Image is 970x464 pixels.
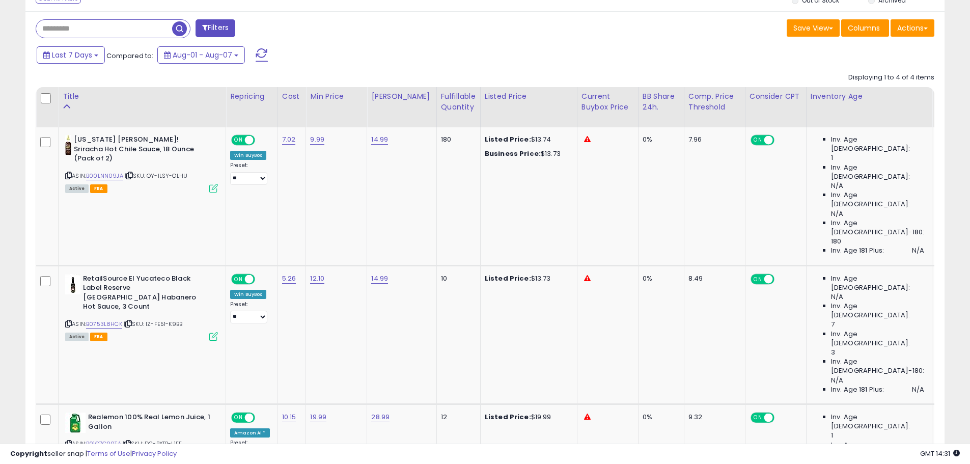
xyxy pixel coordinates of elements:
[371,412,390,422] a: 28.99
[912,385,924,394] span: N/A
[688,135,737,144] div: 7.96
[485,274,569,283] div: $13.73
[230,440,270,462] div: Preset:
[196,19,235,37] button: Filters
[831,181,843,190] span: N/A
[441,135,473,144] div: 180
[310,91,363,102] div: Min Price
[371,134,388,145] a: 14.99
[232,136,245,145] span: ON
[831,274,924,292] span: Inv. Age [DEMOGRAPHIC_DATA]:
[485,149,569,158] div: $13.73
[773,275,789,283] span: OFF
[773,414,789,422] span: OFF
[831,163,924,181] span: Inv. Age [DEMOGRAPHIC_DATA]:
[65,274,80,294] img: 41gPcytFJLL._SL40_.jpg
[254,136,270,145] span: OFF
[831,153,833,162] span: 1
[831,190,924,209] span: Inv. Age [DEMOGRAPHIC_DATA]:
[86,172,123,180] a: B00LNN09JA
[90,184,107,193] span: FBA
[485,412,531,422] b: Listed Price:
[831,246,884,255] span: Inv. Age 181 Plus:
[37,46,105,64] button: Last 7 Days
[831,292,843,302] span: N/A
[10,449,47,458] strong: Copyright
[831,209,843,219] span: N/A
[10,449,177,459] div: seller snap | |
[688,413,737,422] div: 9.32
[831,219,924,237] span: Inv. Age [DEMOGRAPHIC_DATA]-180:
[485,91,573,102] div: Listed Price
[831,348,835,357] span: 3
[282,274,296,284] a: 5.26
[65,135,71,155] img: 41ahZDdeD2L._SL40_.jpg
[310,274,324,284] a: 12.10
[173,50,232,60] span: Aug-01 - Aug-07
[831,135,924,153] span: Inv. Age [DEMOGRAPHIC_DATA]:
[232,275,245,283] span: ON
[86,440,121,448] a: B01C7G00TA
[485,134,531,144] b: Listed Price:
[912,246,924,255] span: N/A
[65,274,218,340] div: ASIN:
[125,172,187,180] span: | SKU: OY-ILSY-OLHU
[441,413,473,422] div: 12
[831,431,833,440] span: 1
[254,414,270,422] span: OFF
[831,237,841,246] span: 180
[485,413,569,422] div: $19.99
[87,449,130,458] a: Terms of Use
[230,301,270,324] div: Preset:
[891,19,934,37] button: Actions
[282,412,296,422] a: 10.15
[65,413,218,460] div: ASIN:
[811,91,928,102] div: Inventory Age
[230,151,266,160] div: Win BuyBox
[65,413,86,433] img: 41gOceqFrRL._SL40_.jpg
[750,91,802,102] div: Consider CPT
[841,19,889,37] button: Columns
[688,91,741,113] div: Comp. Price Threshold
[643,274,676,283] div: 0%
[920,449,960,458] span: 2025-08-15 14:31 GMT
[831,413,924,431] span: Inv. Age [DEMOGRAPHIC_DATA]:
[86,320,122,329] a: B0753L8HCK
[643,91,680,113] div: BB Share 24h.
[310,412,326,422] a: 19.99
[230,428,270,438] div: Amazon AI *
[752,136,764,145] span: ON
[581,91,634,113] div: Current Buybox Price
[485,274,531,283] b: Listed Price:
[688,274,737,283] div: 8.49
[74,135,198,166] b: [US_STATE] [PERSON_NAME]! Sriracha Hot Chile Sauce, 18 Ounce (Pack of 2)
[485,135,569,144] div: $13.74
[441,274,473,283] div: 10
[831,441,924,459] span: Inv. Age [DEMOGRAPHIC_DATA]:
[230,91,273,102] div: Repricing
[310,134,324,145] a: 9.99
[123,440,182,448] span: | SKU: DC-BXTP-L1FF
[831,330,924,348] span: Inv. Age [DEMOGRAPHIC_DATA]:
[230,290,266,299] div: Win BuyBox
[106,51,153,61] span: Compared to:
[52,50,92,60] span: Last 7 Days
[752,414,764,422] span: ON
[65,184,89,193] span: All listings currently available for purchase on Amazon
[848,23,880,33] span: Columns
[441,91,476,113] div: Fulfillable Quantity
[65,135,218,192] div: ASIN:
[831,320,835,329] span: 7
[752,275,764,283] span: ON
[124,320,182,328] span: | SKU: IZ-FE51-K9BB
[88,413,212,434] b: Realemon 100% Real Lemon Juice, 1 Gallon
[831,302,924,320] span: Inv. Age [DEMOGRAPHIC_DATA]:
[371,91,432,102] div: [PERSON_NAME]
[157,46,245,64] button: Aug-01 - Aug-07
[371,274,388,284] a: 14.99
[787,19,840,37] button: Save View
[63,91,221,102] div: Title
[282,91,302,102] div: Cost
[831,385,884,394] span: Inv. Age 181 Plus:
[773,136,789,145] span: OFF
